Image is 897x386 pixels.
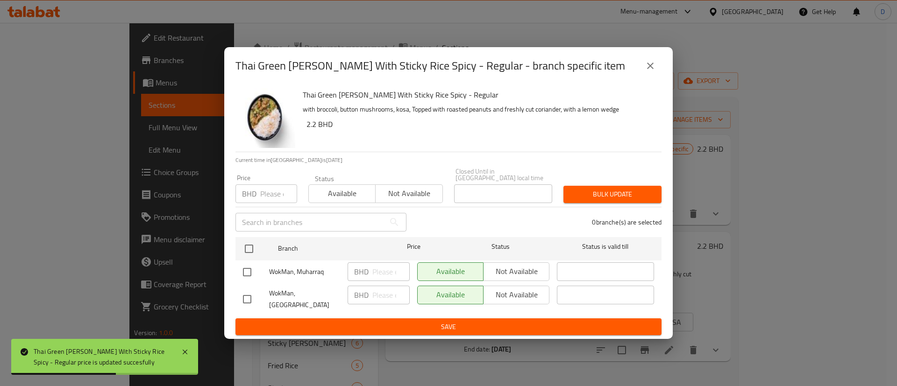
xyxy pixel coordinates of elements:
input: Search in branches [235,213,385,232]
h6: 2.2 BHD [306,118,654,131]
span: Status [452,241,549,253]
p: with broccoli, button mushrooms, kosa, Topped with roasted peanuts and freshly cut coriander, wit... [303,104,654,115]
button: Available [308,184,376,203]
span: Bulk update [571,189,654,200]
span: Not available [379,187,439,200]
p: BHD [242,188,256,199]
button: close [639,55,662,77]
h2: Thai Green [PERSON_NAME] With Sticky Rice Spicy - Regular - branch specific item [235,58,625,73]
span: Status is valid till [557,241,654,253]
p: BHD [354,266,369,277]
p: Current time in [GEOGRAPHIC_DATA] is [DATE] [235,156,662,164]
input: Please enter price [372,262,410,281]
div: Thai Green [PERSON_NAME] With Sticky Rice Spicy - Regular price is updated succesfully [34,346,172,367]
span: Available [313,187,372,200]
button: Bulk update [563,186,662,203]
button: Save [235,318,662,336]
h6: Thai Green [PERSON_NAME] With Sticky Rice Spicy - Regular [303,88,654,101]
span: WokMan, Muharraq [269,266,340,278]
span: Price [383,241,445,253]
span: Branch [278,243,375,254]
img: Thai Green Curry With Sticky Rice Spicy - Regular [235,88,295,148]
input: Please enter price [372,286,410,304]
span: WokMan, [GEOGRAPHIC_DATA] [269,288,340,311]
p: BHD [354,289,369,301]
span: Save [243,321,654,333]
button: Not available [375,184,442,203]
input: Please enter price [260,184,297,203]
p: 0 branche(s) are selected [592,218,662,227]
